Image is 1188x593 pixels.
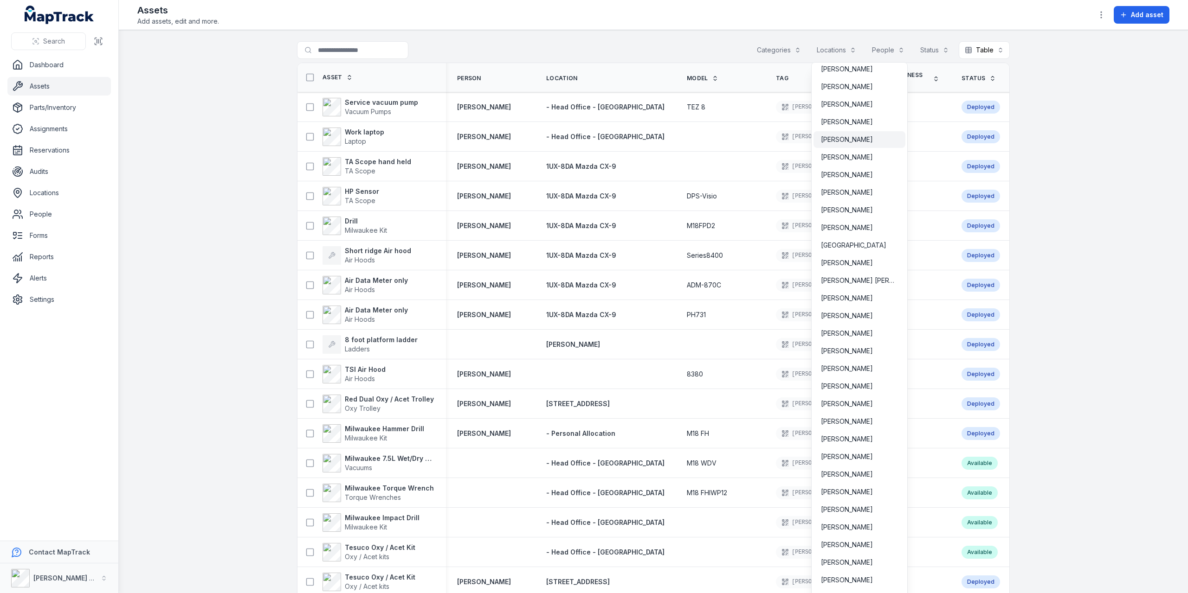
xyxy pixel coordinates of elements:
span: [PERSON_NAME] [821,470,873,479]
span: [PERSON_NAME] [821,329,873,338]
span: [PERSON_NAME] [821,100,873,109]
span: [PERSON_NAME] [821,399,873,408]
span: [PERSON_NAME] [821,346,873,356]
span: [PERSON_NAME] [821,540,873,549]
span: [PERSON_NAME] [821,558,873,567]
span: [PERSON_NAME] [821,293,873,303]
button: People [866,41,910,59]
span: [PERSON_NAME] [821,487,873,497]
span: [GEOGRAPHIC_DATA] [821,241,886,250]
span: [PERSON_NAME] [821,117,873,127]
span: [PERSON_NAME] [821,523,873,532]
span: [PERSON_NAME] [821,575,873,585]
span: [PERSON_NAME] [821,64,873,74]
span: [PERSON_NAME] [821,170,873,179]
span: [PERSON_NAME] [821,82,873,91]
span: [PERSON_NAME] [821,311,873,320]
span: [PERSON_NAME] [821,135,873,144]
span: [PERSON_NAME] [PERSON_NAME] [821,276,898,285]
span: [PERSON_NAME] [821,417,873,426]
span: [PERSON_NAME] [821,188,873,197]
span: [PERSON_NAME] [821,205,873,215]
span: [PERSON_NAME] [821,382,873,391]
span: [PERSON_NAME] [821,434,873,444]
span: [PERSON_NAME] [821,364,873,373]
span: [PERSON_NAME] [821,153,873,162]
span: [PERSON_NAME] [821,258,873,268]
span: [PERSON_NAME] [821,223,873,232]
span: [PERSON_NAME] [821,505,873,514]
span: [PERSON_NAME] [821,452,873,461]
